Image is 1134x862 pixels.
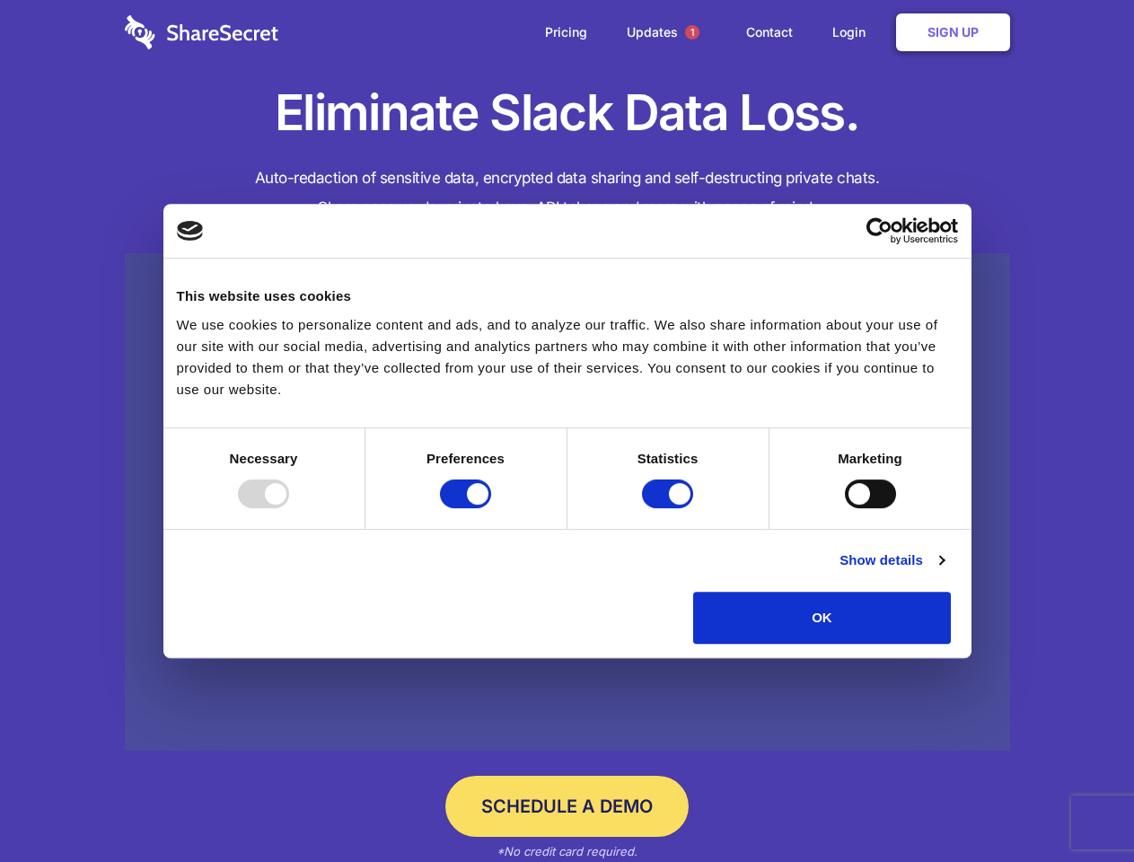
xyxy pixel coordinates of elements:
strong: Necessary [230,451,298,466]
a: Wistia video thumbnail [125,253,1010,752]
em: *No credit card required. [497,844,637,858]
a: Login [814,4,892,60]
a: Sign Up [896,13,1010,51]
a: Schedule a Demo [445,776,689,837]
img: logo-wordmark-white-trans-d4663122ce5f474addd5e946df7df03e33cb6a1c49d2221995e7729f52c070b2.svg [125,15,278,49]
a: Pricing [527,4,605,60]
strong: Preferences [426,451,505,466]
div: We use cookies to personalize content and ads, and to analyze our traffic. We also share informat... [177,314,958,400]
strong: Marketing [838,451,902,466]
strong: Statistics [637,451,699,466]
button: OK [693,592,951,644]
a: Usercentrics Cookiebot - opens in a new window [801,217,958,244]
a: Contact [728,4,811,60]
img: logo [177,221,204,241]
span: 1 [685,25,699,40]
h1: Eliminate Slack Data Loss. [125,81,1010,145]
h4: Auto-redaction of sensitive data, encrypted data sharing and self-destructing private chats. Shar... [125,163,1010,223]
div: This website uses cookies [177,286,958,307]
a: Show details [840,550,944,571]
